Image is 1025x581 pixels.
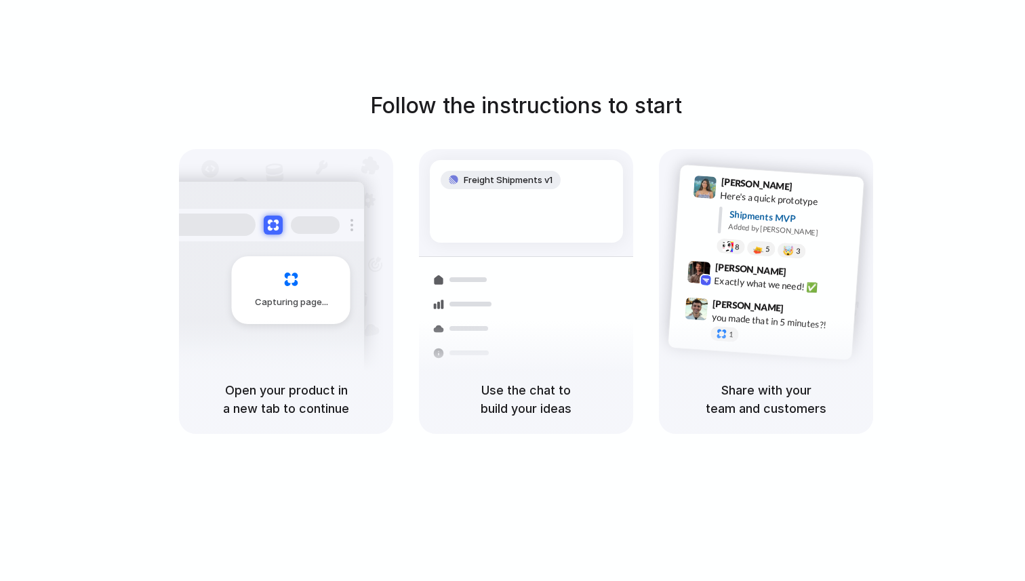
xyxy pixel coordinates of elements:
[796,247,801,254] span: 3
[729,331,733,338] span: 1
[712,296,784,315] span: [PERSON_NAME]
[797,180,824,197] span: 9:41 AM
[790,266,818,282] span: 9:42 AM
[783,245,795,256] div: 🤯
[721,174,792,194] span: [PERSON_NAME]
[195,381,377,418] h5: Open your product in a new tab to continue
[675,381,857,418] h5: Share with your team and customers
[711,310,847,333] div: you made that in 5 minutes?!
[255,296,330,309] span: Capturing page
[714,273,849,296] div: Exactly what we need! ✅
[464,174,552,187] span: Freight Shipments v1
[720,188,856,211] div: Here's a quick prototype
[735,243,740,250] span: 8
[765,245,770,252] span: 5
[370,89,682,122] h1: Follow the instructions to start
[728,221,853,241] div: Added by [PERSON_NAME]
[788,302,816,319] span: 9:47 AM
[715,259,786,279] span: [PERSON_NAME]
[435,381,617,418] h5: Use the chat to build your ideas
[729,207,854,229] div: Shipments MVP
